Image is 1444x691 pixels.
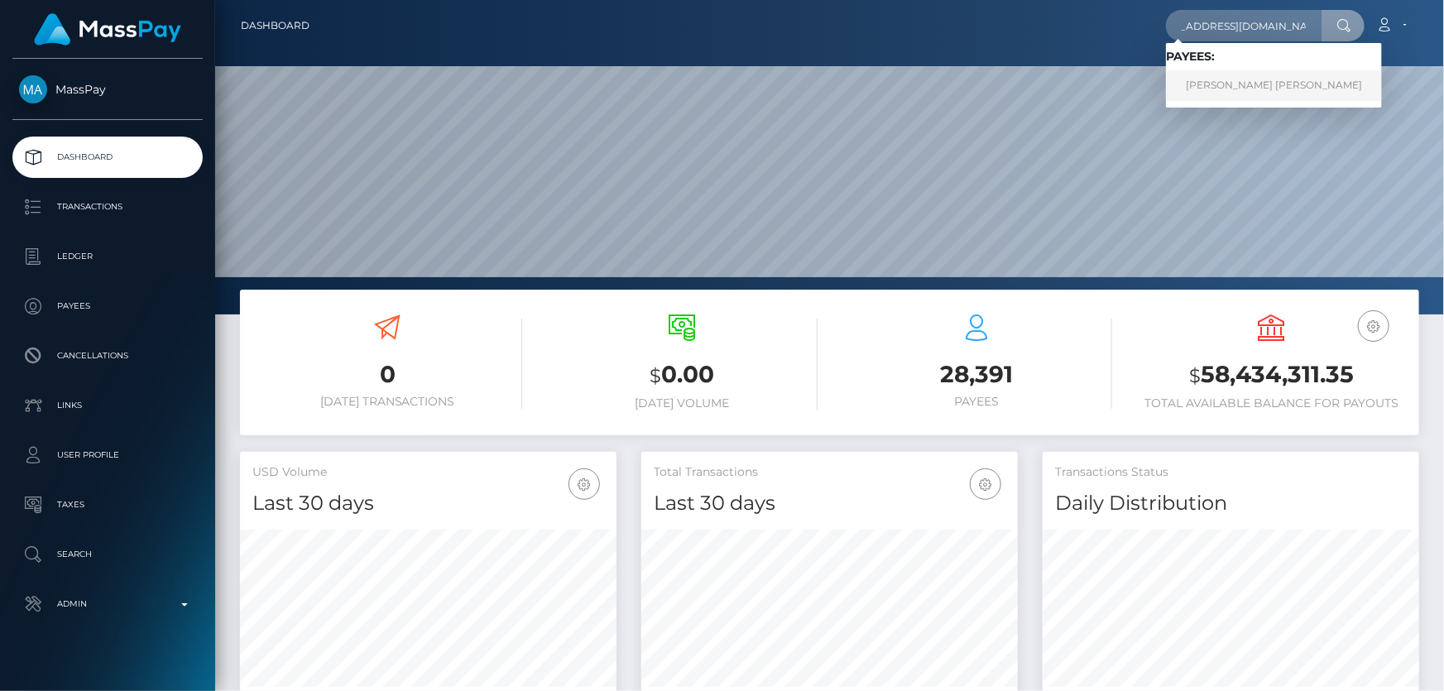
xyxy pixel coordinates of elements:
[12,335,203,377] a: Cancellations
[19,592,196,617] p: Admin
[12,286,203,327] a: Payees
[19,443,196,468] p: User Profile
[12,137,203,178] a: Dashboard
[19,393,196,418] p: Links
[654,464,1005,481] h5: Total Transactions
[19,542,196,567] p: Search
[650,364,661,387] small: $
[252,358,522,391] h3: 0
[12,583,203,625] a: Admin
[19,294,196,319] p: Payees
[1137,396,1407,410] h6: Total Available Balance for Payouts
[12,236,203,277] a: Ledger
[1055,464,1407,481] h5: Transactions Status
[12,385,203,426] a: Links
[12,484,203,525] a: Taxes
[19,244,196,269] p: Ledger
[1137,358,1407,392] h3: 58,434,311.35
[34,13,181,46] img: MassPay Logo
[252,395,522,409] h6: [DATE] Transactions
[1055,489,1407,518] h4: Daily Distribution
[1166,50,1382,64] h6: Payees:
[12,534,203,575] a: Search
[19,343,196,368] p: Cancellations
[19,492,196,517] p: Taxes
[12,434,203,476] a: User Profile
[19,75,47,103] img: MassPay
[1189,364,1201,387] small: $
[12,82,203,97] span: MassPay
[842,395,1112,409] h6: Payees
[252,464,604,481] h5: USD Volume
[19,194,196,219] p: Transactions
[547,396,817,410] h6: [DATE] Volume
[1166,70,1382,101] a: [PERSON_NAME] [PERSON_NAME]
[19,145,196,170] p: Dashboard
[547,358,817,392] h3: 0.00
[12,186,203,228] a: Transactions
[252,489,604,518] h4: Last 30 days
[654,489,1005,518] h4: Last 30 days
[241,8,309,43] a: Dashboard
[1166,10,1322,41] input: Search...
[842,358,1112,391] h3: 28,391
